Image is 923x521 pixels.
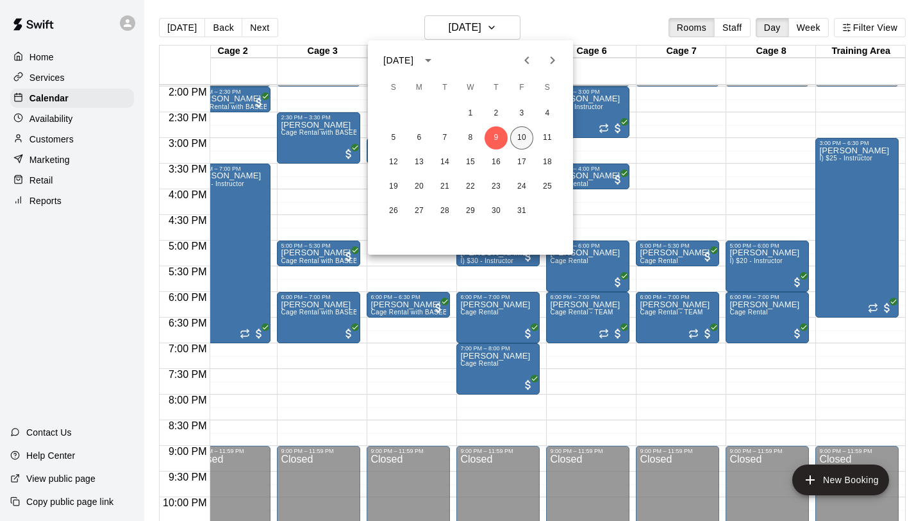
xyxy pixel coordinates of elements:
[485,126,508,149] button: 9
[382,175,405,198] button: 19
[536,175,559,198] button: 25
[510,75,533,101] span: Friday
[382,200,405,223] button: 26
[459,126,482,149] button: 8
[433,126,456,149] button: 7
[433,75,456,101] span: Tuesday
[383,54,413,67] div: [DATE]
[433,200,456,223] button: 28
[540,47,565,73] button: Next month
[459,102,482,125] button: 1
[485,102,508,125] button: 2
[433,175,456,198] button: 21
[382,75,405,101] span: Sunday
[510,126,533,149] button: 10
[485,75,508,101] span: Thursday
[417,49,439,71] button: calendar view is open, switch to year view
[536,151,559,174] button: 18
[514,47,540,73] button: Previous month
[408,126,431,149] button: 6
[408,175,431,198] button: 20
[510,175,533,198] button: 24
[408,200,431,223] button: 27
[433,151,456,174] button: 14
[382,151,405,174] button: 12
[459,75,482,101] span: Wednesday
[536,102,559,125] button: 4
[510,151,533,174] button: 17
[510,102,533,125] button: 3
[459,200,482,223] button: 29
[485,200,508,223] button: 30
[485,175,508,198] button: 23
[510,200,533,223] button: 31
[459,151,482,174] button: 15
[408,75,431,101] span: Monday
[408,151,431,174] button: 13
[459,175,482,198] button: 22
[485,151,508,174] button: 16
[536,75,559,101] span: Saturday
[536,126,559,149] button: 11
[382,126,405,149] button: 5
